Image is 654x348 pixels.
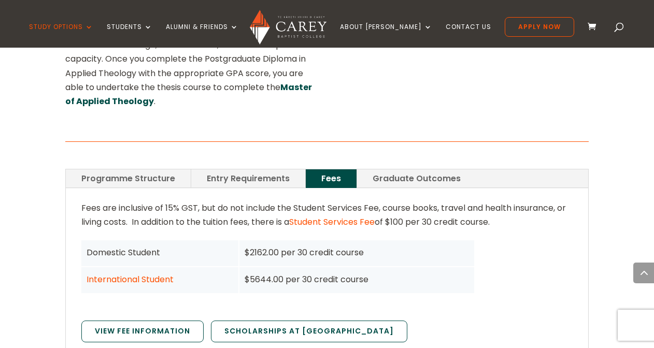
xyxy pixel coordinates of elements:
a: International Student [87,273,174,285]
img: Carey Baptist College [250,10,326,45]
a: Fees [306,169,357,187]
a: Alumni & Friends [166,23,238,48]
a: Scholarships at [GEOGRAPHIC_DATA] [211,321,407,342]
a: Student Services Fee [289,216,375,228]
a: Programme Structure [66,169,191,187]
a: Study Options [29,23,93,48]
div: $5644.00 per 30 credit course [245,272,469,286]
div: $2162.00 per 30 credit course [245,245,469,259]
a: Graduate Outcomes [357,169,476,187]
p: Fees are inclusive of 15% GST, but do not include the Student Services Fee, course books, travel ... [81,201,573,237]
a: Contact Us [446,23,491,48]
a: About [PERSON_NAME] [340,23,432,48]
a: Master of Applied Theology [65,81,312,107]
a: Apply Now [505,17,574,37]
div: Domestic Student [87,245,233,259]
a: Entry Requirements [191,169,305,187]
a: Students [107,23,152,48]
a: View Fee Information [81,321,204,342]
